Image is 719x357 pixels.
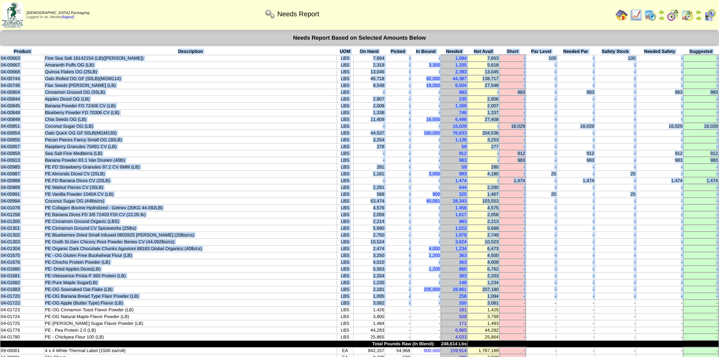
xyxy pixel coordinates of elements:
a: 235 [459,96,467,102]
a: 171 [459,321,467,326]
a: 1,022 [455,226,467,231]
td: - [683,96,719,102]
td: 983 [557,89,595,96]
td: - [353,89,385,96]
td: 13,045 [467,68,499,75]
td: - [411,89,441,96]
td: - [526,130,557,136]
td: 5,618 [467,62,499,68]
td: Chia Seeds OG (LB) [44,116,337,123]
td: - [595,89,636,96]
td: Banana Powder 83.1 Van Drunen (40lb) [44,157,337,164]
td: - [595,75,636,82]
td: Sea Salt Fine Mediterra (LB) [44,150,337,157]
td: Coconut Sugar OG (LB) [44,123,337,130]
td: - [526,116,557,123]
td: 912 [499,150,526,157]
td: - [557,130,595,136]
td: 983 [683,157,719,164]
td: - [595,102,636,109]
td: 280 [467,164,499,170]
td: Raspberry Granules 70491 CV (LB) [44,143,337,150]
td: - [353,150,385,157]
td: 04-00851 [0,123,45,130]
td: 1,338 [353,109,385,116]
td: - [557,102,595,109]
td: - [557,96,595,102]
td: - [499,130,526,136]
td: LBS [337,116,353,123]
a: 4,033 [455,334,467,340]
td: - [557,136,595,143]
td: - [595,130,636,136]
td: - [411,102,441,109]
a: 148 [459,280,467,285]
td: - [411,143,441,150]
td: - [411,164,441,170]
td: LBS [337,109,353,116]
td: Oats Quick OG GF 50LB(MGM130) [44,130,337,136]
td: - [557,55,595,62]
td: - [636,130,683,136]
th: UOM [337,48,353,55]
td: - [385,68,411,75]
td: - [595,96,636,102]
th: Needed [441,48,467,55]
td: LBS [337,157,353,164]
td: - [595,150,636,157]
a: 1,474 [455,178,467,183]
td: - [683,102,719,109]
td: 281 [353,164,385,170]
a: 363 [459,273,467,278]
td: - [467,123,499,130]
td: - [385,136,411,143]
a: 912 [459,151,467,156]
td: - [636,55,683,62]
td: 04-00985 [0,164,45,170]
a: 1,234 [455,246,467,251]
td: - [385,116,411,123]
td: - [557,75,595,82]
td: LBS [337,123,353,130]
img: arrowright.gif [696,15,702,21]
td: - [595,109,636,116]
img: home.gif [616,9,628,21]
td: - [353,123,385,130]
td: - [636,96,683,102]
a: 1,456 [455,205,467,210]
td: 04-00849 [0,116,45,123]
td: - [411,109,441,116]
th: Net Avail [467,48,499,55]
a: 160,000 [424,130,440,136]
td: LBS [337,89,353,96]
td: - [499,164,526,170]
a: 983 [459,158,467,163]
td: - [595,62,636,68]
td: - [636,109,683,116]
td: 983 [557,157,595,164]
a: 16,000 [426,117,440,122]
img: calendarblend.gif [667,9,679,21]
td: - [385,102,411,109]
td: 277 [467,143,499,150]
th: Short [499,48,526,55]
td: - [467,150,499,157]
td: - [683,143,719,150]
td: - [683,130,719,136]
td: - [636,75,683,82]
a: 983 [459,219,467,224]
td: - [385,89,411,96]
img: calendarprod.gif [644,9,656,21]
td: 04-00855 [0,136,45,143]
td: 100 [595,55,636,62]
td: 9,549 [353,82,385,89]
td: - [385,62,411,68]
td: - [499,136,526,143]
td: 2,807 [353,96,385,102]
td: - [557,68,595,75]
th: Description [44,48,337,55]
td: - [526,157,557,164]
a: 746 [459,110,467,115]
td: - [467,89,499,96]
td: - [683,62,719,68]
